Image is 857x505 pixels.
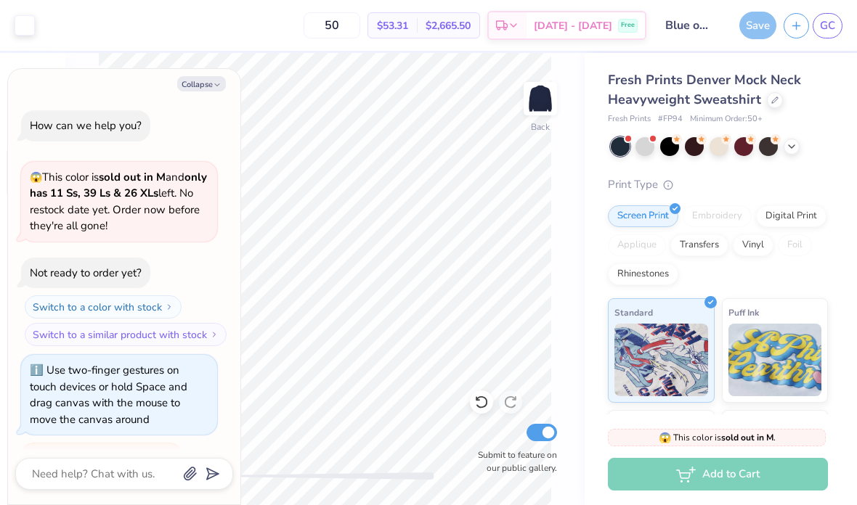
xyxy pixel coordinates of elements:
[30,266,142,280] div: Not ready to order yet?
[210,330,219,339] img: Switch to a similar product with stock
[608,71,801,108] span: Fresh Prints Denver Mock Neck Heavyweight Sweatshirt
[778,234,812,256] div: Foil
[426,18,471,33] span: $2,665.50
[733,234,773,256] div: Vinyl
[721,432,773,443] strong: sold out in M
[30,118,142,133] div: How can we help you?
[659,431,776,444] span: This color is .
[670,234,728,256] div: Transfers
[377,18,408,33] span: $53.31
[99,170,166,184] strong: sold out in M
[608,113,651,126] span: Fresh Prints
[728,324,822,396] img: Puff Ink
[165,303,174,311] img: Switch to a color with stock
[621,20,635,30] span: Free
[820,17,835,34] span: GC
[654,11,725,40] input: Untitled Design
[614,324,708,396] img: Standard
[177,76,226,91] button: Collapse
[683,205,752,227] div: Embroidery
[531,120,550,134] div: Back
[659,431,671,445] span: 😱
[608,205,678,227] div: Screen Print
[526,84,555,113] img: Back
[25,323,227,346] button: Switch to a similar product with stock
[470,448,557,475] label: Submit to feature on our public gallery.
[614,305,653,320] span: Standard
[608,176,828,193] div: Print Type
[30,171,42,184] span: 😱
[658,113,683,126] span: # FP94
[25,295,182,319] button: Switch to a color with stock
[690,113,763,126] span: Minimum Order: 50 +
[304,12,360,38] input: – –
[534,18,612,33] span: [DATE] - [DATE]
[756,205,826,227] div: Digital Print
[30,170,207,234] span: This color is and left. No restock date yet. Order now before they're all gone!
[728,305,759,320] span: Puff Ink
[30,363,187,427] div: Use two-finger gestures on touch devices or hold Space and drag canvas with the mouse to move the...
[813,13,842,38] a: GC
[608,263,678,285] div: Rhinestones
[608,234,666,256] div: Applique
